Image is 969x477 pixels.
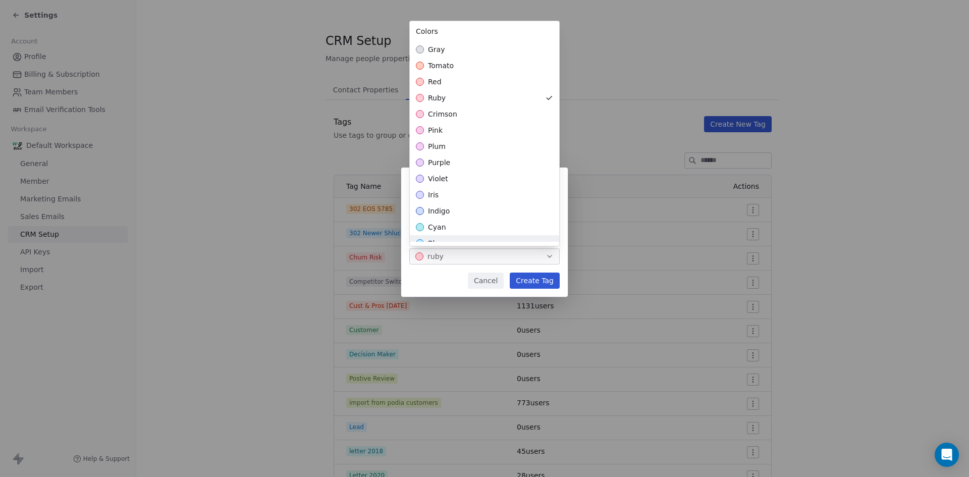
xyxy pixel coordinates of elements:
[428,125,443,135] span: pink
[428,109,457,119] span: crimson
[410,41,559,461] div: Suggestions
[428,61,454,71] span: tomato
[428,222,446,232] span: cyan
[428,238,444,248] span: blue
[428,206,450,216] span: indigo
[428,93,446,103] span: ruby
[428,190,439,200] span: iris
[428,77,442,87] span: red
[428,157,450,168] span: purple
[428,44,445,55] span: gray
[416,27,438,35] span: Colors
[428,174,448,184] span: violet
[428,141,446,151] span: plum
